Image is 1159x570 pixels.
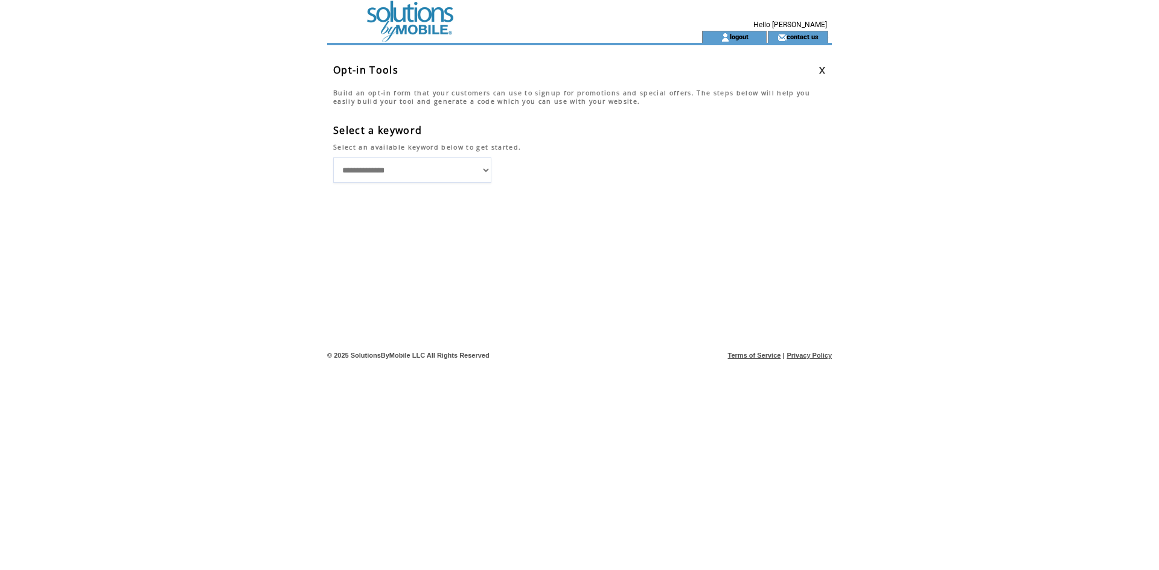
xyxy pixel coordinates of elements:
a: contact us [787,33,819,40]
span: © 2025 SolutionsByMobile LLC All Rights Reserved [327,352,490,359]
span: Select a keyword [333,124,422,137]
img: contact_us_icon.gif [777,33,787,42]
span: Opt-in Tools [333,63,398,77]
span: | [783,352,785,359]
span: Hello [PERSON_NAME] [753,21,827,29]
a: Privacy Policy [787,352,832,359]
img: account_icon.gif [721,33,730,42]
span: Select an available keyword below to get started. [333,143,521,151]
a: Terms of Service [728,352,781,359]
a: logout [730,33,749,40]
span: Build an opt-in form that your customers can use to signup for promotions and special offers. The... [333,89,810,106]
